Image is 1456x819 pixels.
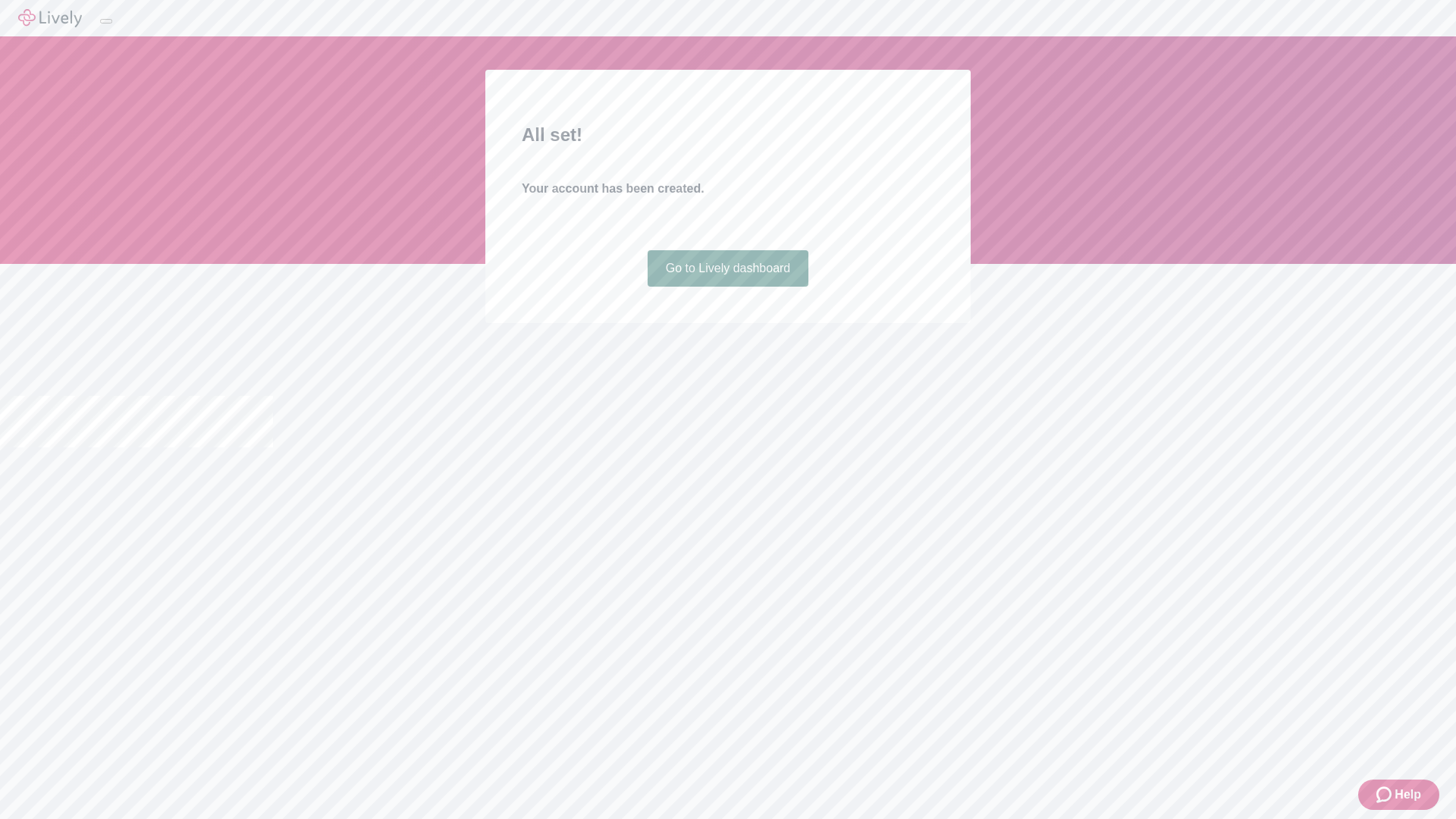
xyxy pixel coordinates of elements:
[1376,786,1395,804] svg: Zendesk support icon
[522,180,934,198] h4: Your account has been created.
[1395,786,1421,804] span: Help
[18,9,82,27] img: Lively
[648,250,809,287] a: Go to Lively dashboard
[100,19,112,24] button: Log out
[1358,780,1439,810] button: Zendesk support iconHelp
[522,121,934,149] h2: All set!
